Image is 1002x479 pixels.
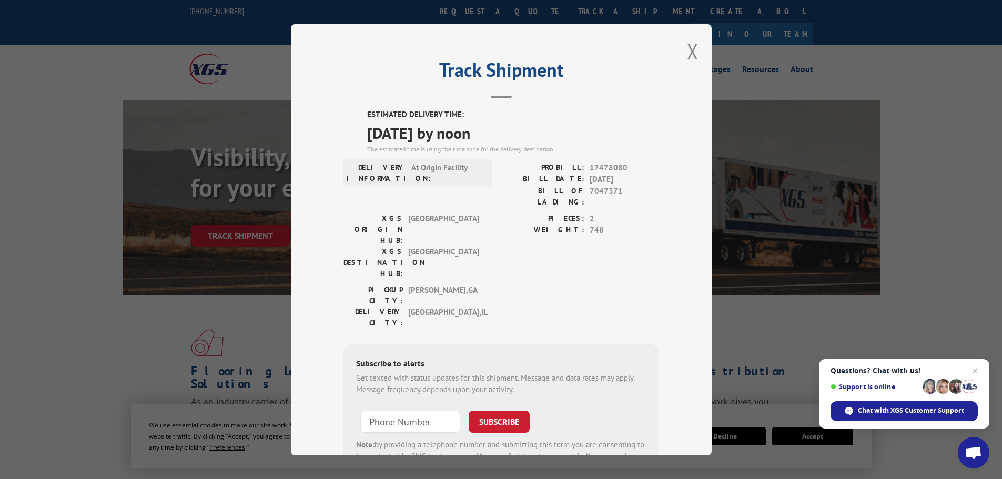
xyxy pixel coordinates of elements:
label: DELIVERY INFORMATION: [347,161,406,184]
button: SUBSCRIBE [469,410,530,432]
label: XGS DESTINATION HUB: [343,246,403,279]
label: BILL OF LADING: [501,185,584,207]
span: 17478080 [590,161,659,174]
span: [DATE] by noon [367,120,659,144]
span: [PERSON_NAME] , GA [408,284,479,306]
div: The estimated time is using the time zone for the delivery destination. [367,144,659,154]
label: PROBILL: [501,161,584,174]
label: WEIGHT: [501,225,584,237]
span: [GEOGRAPHIC_DATA] [408,212,479,246]
span: [GEOGRAPHIC_DATA] , IL [408,306,479,328]
span: Support is online [831,383,919,391]
label: DELIVERY CITY: [343,306,403,328]
label: PIECES: [501,212,584,225]
span: Close chat [969,364,981,377]
button: Close modal [687,37,699,65]
span: At Origin Facility [411,161,482,184]
label: XGS ORIGIN HUB: [343,212,403,246]
div: Subscribe to alerts [356,356,646,372]
div: by providing a telephone number and submitting this form you are consenting to be contacted by SM... [356,439,646,474]
div: Get texted with status updates for this shipment. Message and data rates may apply. Message frequ... [356,372,646,395]
div: Open chat [958,437,989,468]
span: Chat with XGS Customer Support [858,406,964,415]
div: Chat with XGS Customer Support [831,401,978,421]
span: 2 [590,212,659,225]
label: PICKUP CITY: [343,284,403,306]
h2: Track Shipment [343,63,659,83]
span: 748 [590,225,659,237]
span: [GEOGRAPHIC_DATA] [408,246,479,279]
span: 7047371 [590,185,659,207]
label: BILL DATE: [501,174,584,186]
strong: Note: [356,439,375,449]
span: [DATE] [590,174,659,186]
input: Phone Number [360,410,460,432]
span: Questions? Chat with us! [831,366,978,375]
label: ESTIMATED DELIVERY TIME: [367,109,659,121]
